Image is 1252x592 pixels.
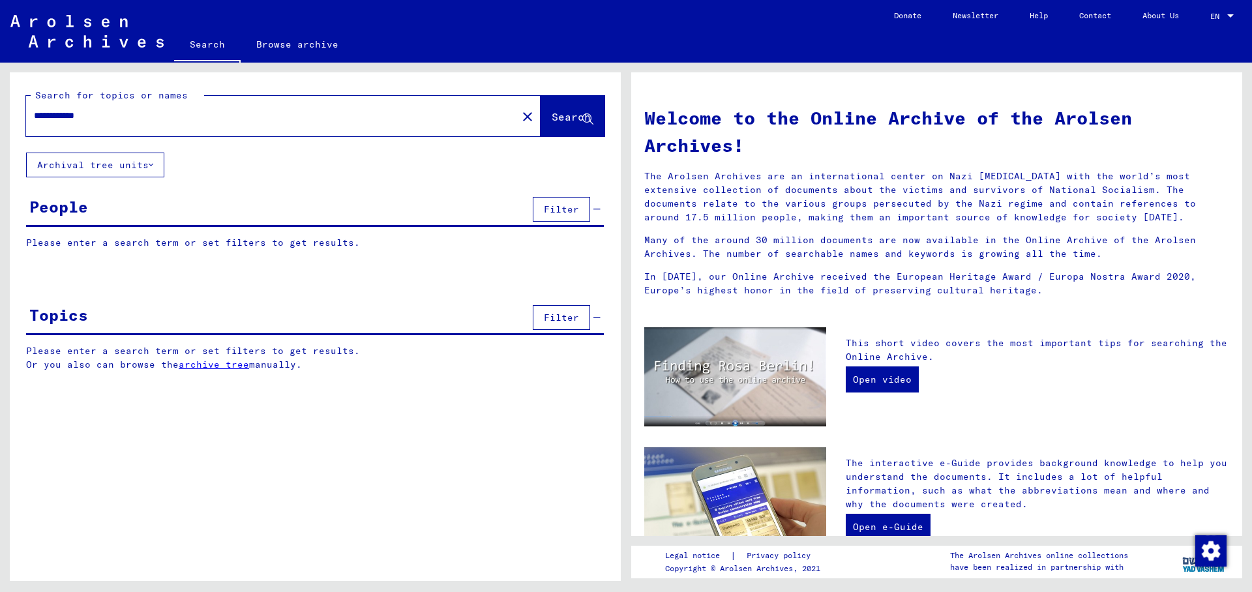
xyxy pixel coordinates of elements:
[241,29,354,60] a: Browse archive
[644,170,1229,224] p: The Arolsen Archives are an international center on Nazi [MEDICAL_DATA] with the world’s most ext...
[179,359,249,370] a: archive tree
[174,29,241,63] a: Search
[665,563,826,574] p: Copyright © Arolsen Archives, 2021
[544,312,579,323] span: Filter
[552,110,591,123] span: Search
[1195,535,1227,567] img: Change consent
[644,270,1229,297] p: In [DATE], our Online Archive received the European Heritage Award / Europa Nostra Award 2020, Eu...
[533,305,590,330] button: Filter
[1210,12,1225,21] span: EN
[644,327,826,426] img: video.jpg
[26,153,164,177] button: Archival tree units
[520,109,535,125] mat-icon: close
[26,236,604,250] p: Please enter a search term or set filters to get results.
[514,103,541,129] button: Clear
[665,549,826,563] div: |
[1195,535,1226,566] div: Change consent
[544,203,579,215] span: Filter
[644,447,826,569] img: eguide.jpg
[846,336,1229,364] p: This short video covers the most important tips for searching the Online Archive.
[736,549,826,563] a: Privacy policy
[29,195,88,218] div: People
[10,15,164,48] img: Arolsen_neg.svg
[1180,545,1229,578] img: yv_logo.png
[665,549,730,563] a: Legal notice
[644,104,1229,159] h1: Welcome to the Online Archive of the Arolsen Archives!
[846,514,931,540] a: Open e-Guide
[35,89,188,101] mat-label: Search for topics or names
[644,233,1229,261] p: Many of the around 30 million documents are now available in the Online Archive of the Arolsen Ar...
[950,561,1128,573] p: have been realized in partnership with
[846,366,919,392] a: Open video
[846,456,1229,511] p: The interactive e-Guide provides background knowledge to help you understand the documents. It in...
[26,344,604,372] p: Please enter a search term or set filters to get results. Or you also can browse the manually.
[533,197,590,222] button: Filter
[29,303,88,327] div: Topics
[541,96,604,136] button: Search
[950,550,1128,561] p: The Arolsen Archives online collections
